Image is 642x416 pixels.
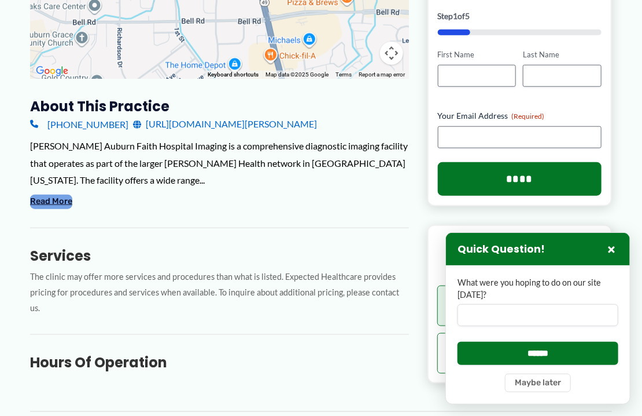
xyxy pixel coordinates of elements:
a: Terms (opens in new tab) [336,71,352,78]
button: Read More [30,195,72,209]
h3: Quick Question! [457,243,545,256]
button: Request Medical Records [437,333,602,374]
img: Google [33,64,71,79]
p: The clinic may offer more services and procedures than what is listed. Expected Healthcare provid... [30,269,409,316]
a: Report a map error [359,71,405,78]
h3: Services [30,247,409,265]
a: [PHONE_NUMBER] [30,115,128,133]
h3: Hours of Operation [30,353,409,371]
p: Step of [438,12,602,20]
span: 1 [453,11,458,21]
label: First Name [438,49,516,60]
span: (Required) [512,112,545,121]
button: Close [604,242,618,256]
div: [PERSON_NAME] Auburn Faith Hospital Imaging is a comprehensive diagnostic imaging facility that o... [30,137,409,189]
a: Open this area in Google Maps (opens a new window) [33,64,71,79]
button: Maybe later [505,374,571,392]
p: Referring Providers and Staff [437,235,602,277]
span: 5 [466,11,470,21]
label: Last Name [523,49,602,60]
button: Send orders and clinical documents [437,286,602,326]
span: Map data ©2025 Google [266,71,329,78]
a: [URL][DOMAIN_NAME][PERSON_NAME] [133,115,317,133]
label: Your Email Address [438,110,602,122]
button: Map camera controls [380,42,403,65]
button: Keyboard shortcuts [208,71,259,79]
h3: About this practice [30,97,409,115]
label: What were you hoping to do on our site [DATE]? [457,277,618,301]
